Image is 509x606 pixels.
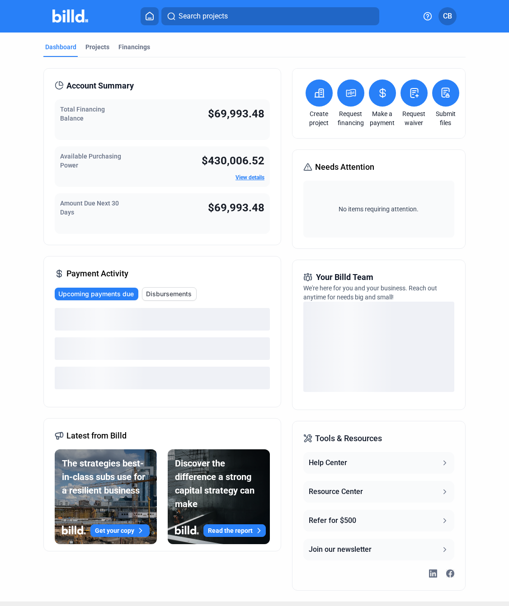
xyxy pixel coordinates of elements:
span: $430,006.52 [202,154,264,167]
span: $69,993.48 [208,201,264,214]
a: View details [236,174,264,181]
div: loading [55,337,270,360]
span: Tools & Resources [315,432,382,445]
button: Help Center [303,452,454,474]
div: Financings [118,42,150,51]
span: Search projects [179,11,228,22]
button: CB [438,7,457,25]
span: Upcoming payments due [58,289,134,298]
button: Refer for $500 [303,510,454,531]
div: loading [55,367,270,389]
span: We're here for you and your business. Reach out anytime for needs big and small! [303,284,437,301]
div: Refer for $500 [309,515,356,526]
span: CB [443,11,452,22]
div: The strategies best-in-class subs use for a resilient business [62,457,150,497]
div: Join our newsletter [309,544,372,555]
div: loading [55,308,270,331]
span: Your Billd Team [316,271,373,284]
div: Resource Center [309,486,363,497]
span: Payment Activity [66,267,128,280]
button: Get your copy [90,524,150,537]
a: Make a payment [367,109,398,127]
button: Resource Center [303,481,454,503]
div: Projects [85,42,109,51]
span: Needs Attention [315,161,374,173]
span: Available Purchasing Power [60,153,121,169]
button: Search projects [161,7,379,25]
span: No items requiring attention. [307,205,451,214]
div: loading [303,302,454,392]
button: Join our newsletter [303,539,454,560]
a: Request financing [335,109,367,127]
span: Total Financing Balance [60,106,105,122]
button: Upcoming payments due [55,288,138,300]
div: Discover the difference a strong capital strategy can make [175,457,266,511]
span: Latest from Billd [66,429,127,442]
div: Help Center [309,457,347,468]
a: Request waiver [398,109,430,127]
button: Read the report [203,524,266,537]
a: Submit files [430,109,462,127]
span: $69,993.48 [208,107,264,120]
img: Billd Company Logo [52,9,88,23]
span: Account Summary [66,79,134,92]
a: Create project [303,109,335,127]
div: Dashboard [45,42,76,51]
button: Disbursements [142,287,197,301]
span: Amount Due Next 30 Days [60,200,119,216]
span: Disbursements [146,289,192,298]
